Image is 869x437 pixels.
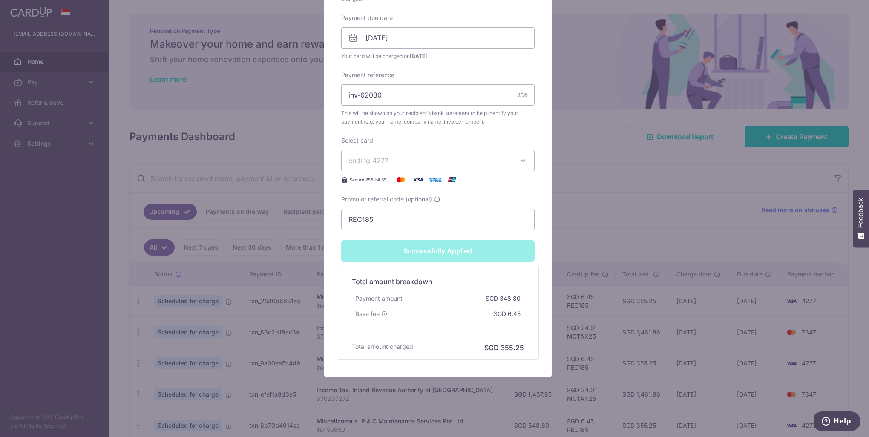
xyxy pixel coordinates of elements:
[341,14,393,22] label: Payment due date
[490,306,524,322] div: SGD 6.45
[443,175,460,185] img: UnionPay
[352,342,413,351] h6: Total amount charged
[484,342,524,353] h6: SGD 355.25
[341,109,535,126] span: This will be shown on your recipient’s bank statement to help identify your payment (e.g. your na...
[410,53,427,59] span: [DATE]
[426,175,443,185] img: American Express
[352,291,406,306] div: Payment amount
[350,176,389,183] span: Secure 256-bit SSL
[392,175,409,185] img: Mastercard
[857,198,865,228] span: Feedback
[517,91,528,99] div: 9/35
[853,190,869,247] button: Feedback - Show survey
[409,175,426,185] img: Visa
[341,136,373,145] label: Select card
[341,52,535,60] span: Your card will be charged on
[814,411,860,433] iframe: Opens a widget where you can find more information
[352,276,524,287] h5: Total amount breakdown
[341,150,535,171] button: ending 4277
[355,310,380,318] span: Base fee
[341,27,535,49] input: DD / MM / YYYY
[348,156,388,165] span: ending 4277
[341,71,394,79] label: Payment reference
[482,291,524,306] div: SGD 348.80
[341,195,432,204] span: Promo or referral code (optional)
